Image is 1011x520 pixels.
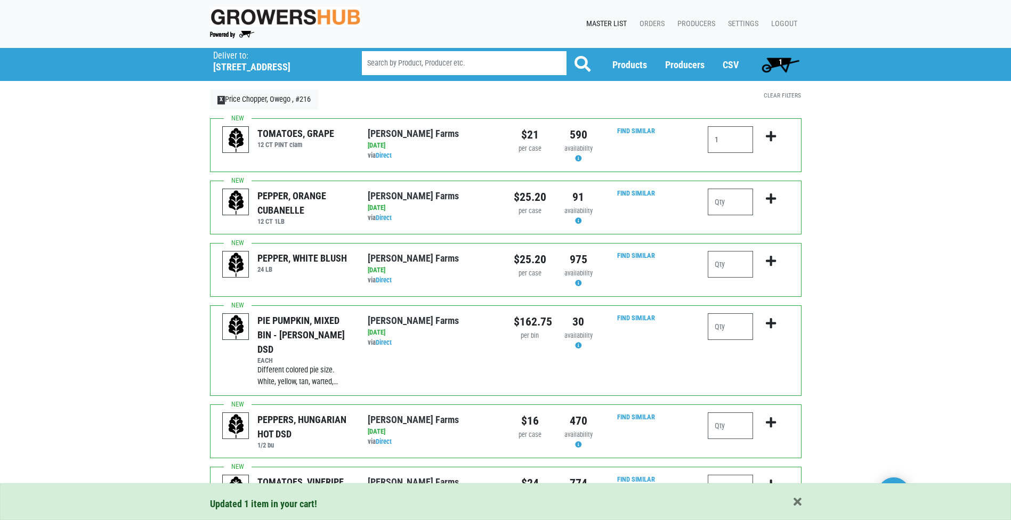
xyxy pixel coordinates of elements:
a: Producers [669,14,719,34]
img: placeholder-variety-43d6402dacf2d531de610a020419775a.svg [223,314,249,340]
a: [PERSON_NAME] Farms [368,128,459,139]
div: per bin [514,331,546,341]
div: $24 [514,475,546,492]
div: $25.20 [514,251,546,268]
a: Direct [376,437,392,445]
h6: 1/2 bu [257,441,352,449]
a: Products [612,59,647,70]
a: XPrice Chopper, Owego , #216 [210,90,319,110]
h6: 24 LB [257,265,347,273]
a: Master List [578,14,631,34]
a: Direct [376,214,392,222]
a: Producers [665,59,705,70]
img: placeholder-variety-43d6402dacf2d531de610a020419775a.svg [223,251,249,278]
div: TOMATOES, VINERIPE DSD [257,475,352,503]
span: availability [564,144,593,152]
div: $25.20 [514,189,546,206]
span: X [217,96,225,104]
div: [DATE] [368,328,497,338]
div: per case [514,206,546,216]
a: Find Similar [617,251,655,259]
img: placeholder-variety-43d6402dacf2d531de610a020419775a.svg [223,189,249,216]
div: 774 [562,475,595,492]
a: [PERSON_NAME] Farms [368,253,459,264]
span: Price Chopper, Owego , #216 (42 W Main St, Owego, NY 13827, USA) [213,48,343,73]
a: [PERSON_NAME] Farms [368,315,459,326]
h5: [STREET_ADDRESS] [213,61,335,73]
div: 30 [562,313,595,330]
a: Logout [763,14,802,34]
a: Clear Filters [764,92,801,99]
img: placeholder-variety-43d6402dacf2d531de610a020419775a.svg [223,475,249,502]
div: via [368,338,497,348]
input: Qty [708,412,753,439]
a: CSV [723,59,739,70]
div: via [368,151,497,161]
div: via [368,437,497,447]
p: Deliver to: [213,51,335,61]
div: [DATE] [368,141,497,151]
div: per case [514,144,546,154]
div: 975 [562,251,595,268]
a: Orders [631,14,669,34]
a: [PERSON_NAME] Farms [368,190,459,201]
div: [DATE] [368,203,497,213]
a: Find Similar [617,189,655,197]
div: TOMATOES, GRAPE [257,126,334,141]
div: 91 [562,189,595,206]
h6: EACH [257,356,352,364]
span: availability [564,207,593,215]
div: $16 [514,412,546,429]
div: via [368,275,497,286]
input: Search by Product, Producer etc. [362,51,567,75]
img: placeholder-variety-43d6402dacf2d531de610a020419775a.svg [223,413,249,440]
div: per case [514,269,546,279]
div: per case [514,430,546,440]
input: Qty [708,189,753,215]
div: PIE PUMPKIN, MIXED BIN - [PERSON_NAME] DSD [257,313,352,356]
div: PEPPER, WHITE BLUSH [257,251,347,265]
div: [DATE] [368,427,497,437]
div: Updated 1 item in your cart! [210,497,802,511]
span: availability [564,430,593,438]
input: Qty [708,251,753,278]
div: PEPPER, ORANGE CUBANELLE [257,189,352,217]
div: via [368,213,497,223]
img: placeholder-variety-43d6402dacf2d531de610a020419775a.svg [223,127,249,153]
a: Find Similar [617,127,655,135]
div: 590 [562,126,595,143]
a: [PERSON_NAME] Farms [368,414,459,425]
div: Different colored pie size. White, yellow, tan, warted, [257,364,352,387]
a: 1 [757,54,804,75]
img: Powered by Big Wheelbarrow [210,31,254,38]
a: Settings [719,14,763,34]
input: Qty [708,126,753,153]
input: Qty [708,313,753,340]
span: … [334,377,338,386]
span: availability [564,331,593,339]
input: Qty [708,475,753,501]
span: 1 [779,58,782,66]
div: 470 [562,412,595,429]
a: Find Similar [617,475,655,483]
span: availability [564,269,593,277]
a: [PERSON_NAME] Farms [368,476,459,488]
div: $21 [514,126,546,143]
h6: 12 CT PINT clam [257,141,334,149]
a: Find Similar [617,413,655,421]
div: [DATE] [368,265,497,275]
img: original-fc7597fdc6adbb9d0e2ae620e786d1a2.jpg [210,7,361,27]
div: $162.75 [514,313,546,330]
div: PEPPERS, HUNGARIAN HOT DSD [257,412,352,441]
a: Direct [376,276,392,284]
h6: 12 CT 1LB [257,217,352,225]
a: Direct [376,151,392,159]
a: Direct [376,338,392,346]
a: Find Similar [617,314,655,322]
